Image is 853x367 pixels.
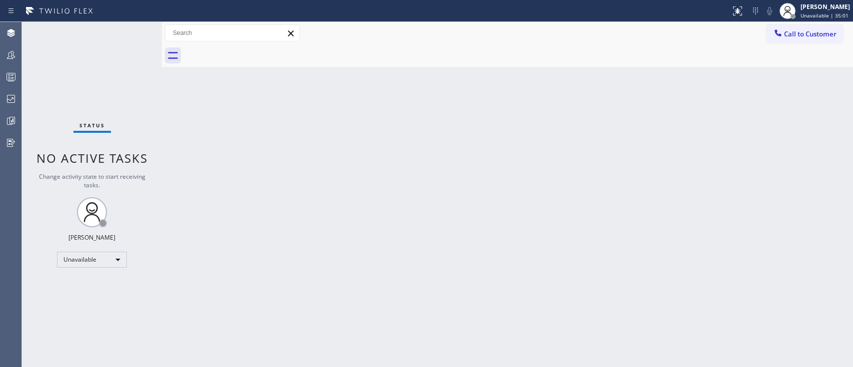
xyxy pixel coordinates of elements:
button: Mute [763,4,777,18]
span: Call to Customer [784,29,837,38]
span: No active tasks [36,150,148,166]
span: Change activity state to start receiving tasks. [39,172,145,189]
div: [PERSON_NAME] [68,233,115,242]
div: [PERSON_NAME] [801,2,850,11]
span: Status [79,122,105,129]
span: Unavailable | 35:01 [801,12,849,19]
button: Call to Customer [767,24,843,43]
input: Search [165,25,299,41]
div: Unavailable [57,252,127,268]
